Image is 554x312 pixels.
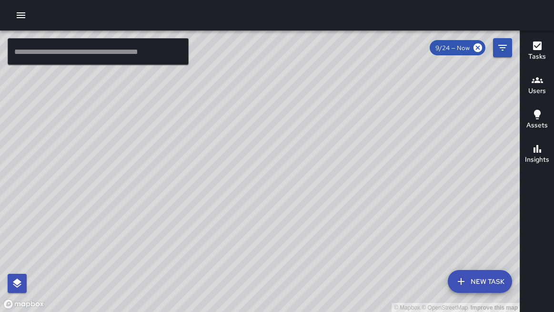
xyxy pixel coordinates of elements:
[526,120,548,131] h6: Assets
[430,44,475,52] span: 9/24 — Now
[520,137,554,172] button: Insights
[430,40,485,55] div: 9/24 — Now
[520,69,554,103] button: Users
[525,155,549,165] h6: Insights
[528,52,546,62] h6: Tasks
[520,103,554,137] button: Assets
[448,270,512,293] button: New Task
[520,34,554,69] button: Tasks
[528,86,546,96] h6: Users
[493,38,512,57] button: Filters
